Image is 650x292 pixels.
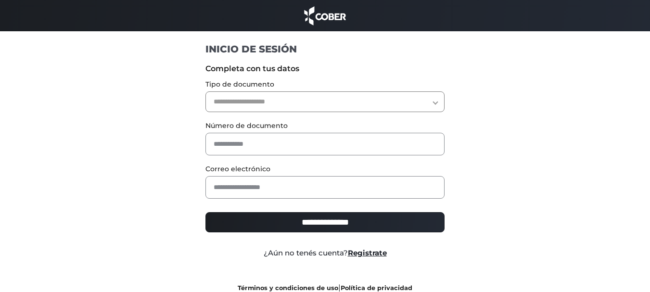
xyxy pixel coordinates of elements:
[348,248,387,257] a: Registrate
[341,284,412,292] a: Política de privacidad
[205,43,445,55] h1: INICIO DE SESIÓN
[205,63,445,75] label: Completa con tus datos
[302,5,349,26] img: cober_marca.png
[205,164,445,174] label: Correo electrónico
[198,248,452,259] div: ¿Aún no tenés cuenta?
[238,284,338,292] a: Términos y condiciones de uso
[205,79,445,89] label: Tipo de documento
[205,121,445,131] label: Número de documento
